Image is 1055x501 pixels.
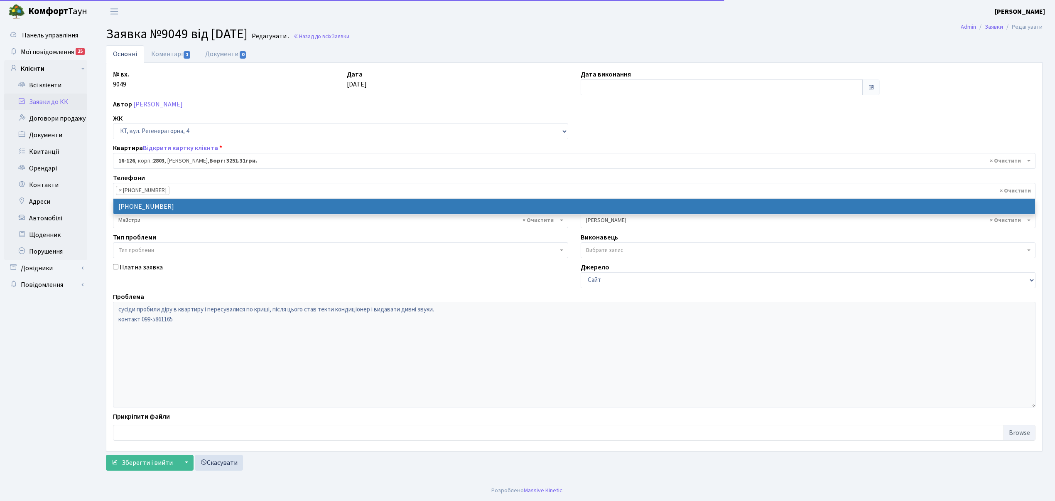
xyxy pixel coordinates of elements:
[581,262,609,272] label: Джерело
[581,232,618,242] label: Виконавець
[143,143,218,153] a: Відкрити картку клієнта
[113,99,132,109] label: Автор
[4,193,87,210] a: Адреси
[120,262,163,272] label: Платна заявка
[4,44,87,60] a: Мої повідомлення25
[21,47,74,57] span: Мої повідомлення
[8,3,25,20] img: logo.png
[948,18,1055,36] nav: breadcrumb
[523,216,554,225] span: Видалити всі елементи
[122,458,173,467] span: Зберегти і вийти
[240,51,246,59] span: 0
[22,31,78,40] span: Панель управління
[184,51,190,59] span: 1
[4,210,87,227] a: Автомобілі
[4,60,87,77] a: Клієнти
[4,276,87,293] a: Повідомлення
[4,77,87,94] a: Всі клієнти
[118,157,1025,165] span: <b>16-126</b>, корп.: <b>2803</b>, Середа Надія Іванівна, <b>Борг: 3251.31грн.</b>
[116,186,169,195] li: (067) 208-76-20
[4,110,87,127] a: Договори продажу
[4,260,87,276] a: Довідники
[113,143,222,153] label: Квартира
[1000,187,1031,195] span: Видалити всі елементи
[153,157,164,165] b: 2803
[4,27,87,44] a: Панель управління
[961,22,976,31] a: Admin
[4,243,87,260] a: Порушення
[144,45,198,63] a: Коментарі
[250,32,289,40] small: Редагувати .
[113,69,129,79] label: № вх.
[985,22,1003,31] a: Заявки
[113,199,1035,214] li: [PHONE_NUMBER]
[581,69,631,79] label: Дата виконання
[28,5,87,19] span: Таун
[293,32,349,40] a: Назад до всіхЗаявки
[113,302,1035,407] textarea: сусіди пробили діру в квартиру і пересувалися по криші, після цього став текти кондиціонер і вида...
[995,7,1045,16] b: [PERSON_NAME]
[995,7,1045,17] a: [PERSON_NAME]
[990,157,1021,165] span: Видалити всі елементи
[347,69,363,79] label: Дата
[113,212,568,228] span: Майстри
[113,292,144,302] label: Проблема
[4,160,87,177] a: Орендарі
[119,186,122,195] span: ×
[113,153,1035,169] span: <b>16-126</b>, корп.: <b>2803</b>, Середа Надія Іванівна, <b>Борг: 3251.31грн.</b>
[990,216,1021,225] span: Видалити всі елементи
[107,69,341,95] div: 9049
[4,177,87,193] a: Контакти
[118,246,154,254] span: Тип проблеми
[331,32,349,40] span: Заявки
[106,45,144,63] a: Основні
[113,232,156,242] label: Тип проблеми
[106,455,178,471] button: Зберегти і вийти
[209,157,257,165] b: Борг: 3251.31грн.
[491,486,564,495] div: Розроблено .
[198,45,254,63] a: Документи
[113,114,123,123] label: ЖК
[4,94,87,110] a: Заявки до КК
[586,246,623,254] span: Вибрати запис
[104,5,125,18] button: Переключити навігацію
[4,143,87,160] a: Квитанції
[524,486,562,495] a: Massive Kinetic
[133,100,183,109] a: [PERSON_NAME]
[113,412,170,422] label: Прикріпити файли
[586,216,1026,225] span: Мірошниченко О.М.
[4,227,87,243] a: Щоденник
[106,25,248,44] span: Заявка №9049 від [DATE]
[195,455,243,471] a: Скасувати
[4,127,87,143] a: Документи
[341,69,574,95] div: [DATE]
[581,212,1036,228] span: Мірошниченко О.М.
[1003,22,1043,32] li: Редагувати
[118,216,558,225] span: Майстри
[76,48,85,55] div: 25
[28,5,68,18] b: Комфорт
[118,157,135,165] b: 16-126
[113,173,145,183] label: Телефони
